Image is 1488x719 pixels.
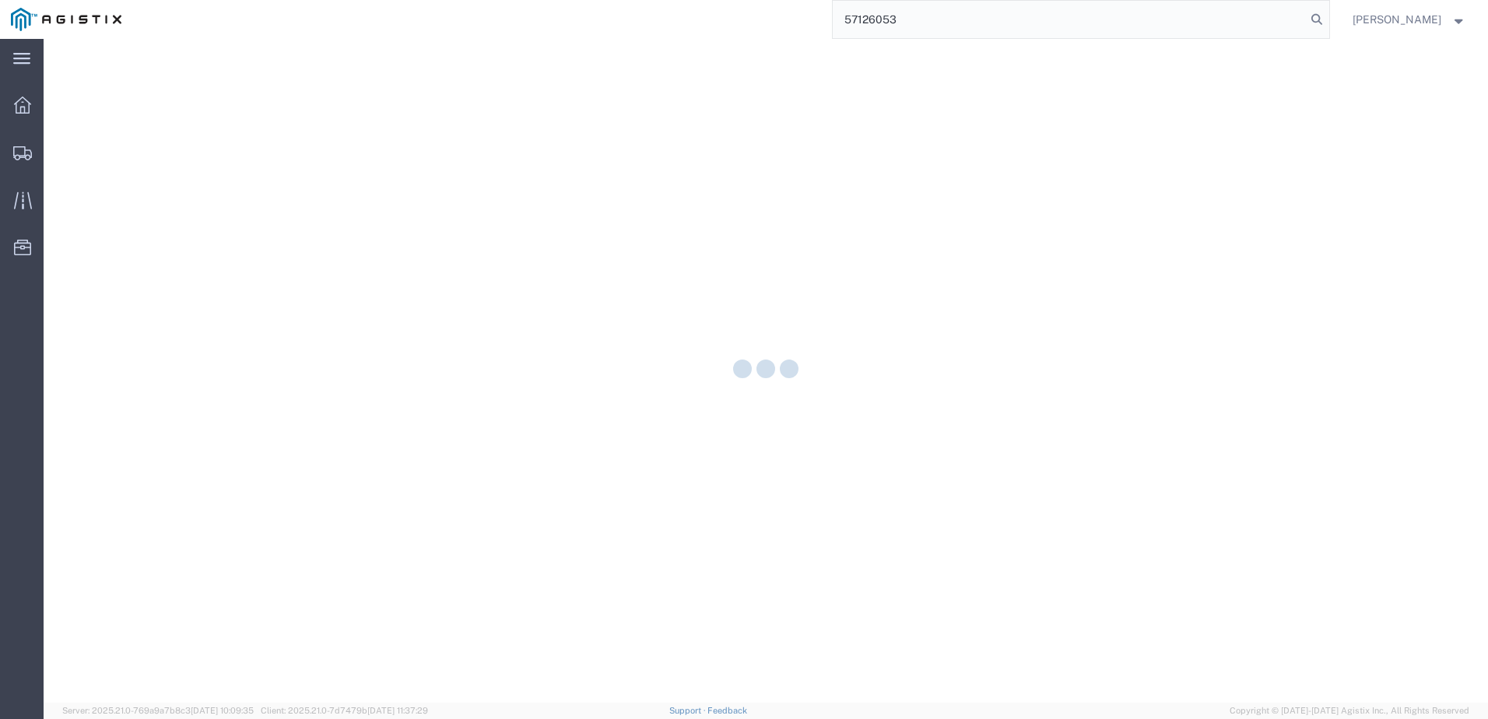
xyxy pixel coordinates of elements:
[1352,10,1467,29] button: [PERSON_NAME]
[1230,704,1469,717] span: Copyright © [DATE]-[DATE] Agistix Inc., All Rights Reserved
[833,1,1306,38] input: Search for shipment number, reference number
[367,706,428,715] span: [DATE] 11:37:29
[62,706,254,715] span: Server: 2025.21.0-769a9a7b8c3
[191,706,254,715] span: [DATE] 10:09:35
[707,706,747,715] a: Feedback
[1353,11,1441,28] span: Justin Chao
[11,8,121,31] img: logo
[261,706,428,715] span: Client: 2025.21.0-7d7479b
[669,706,708,715] a: Support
